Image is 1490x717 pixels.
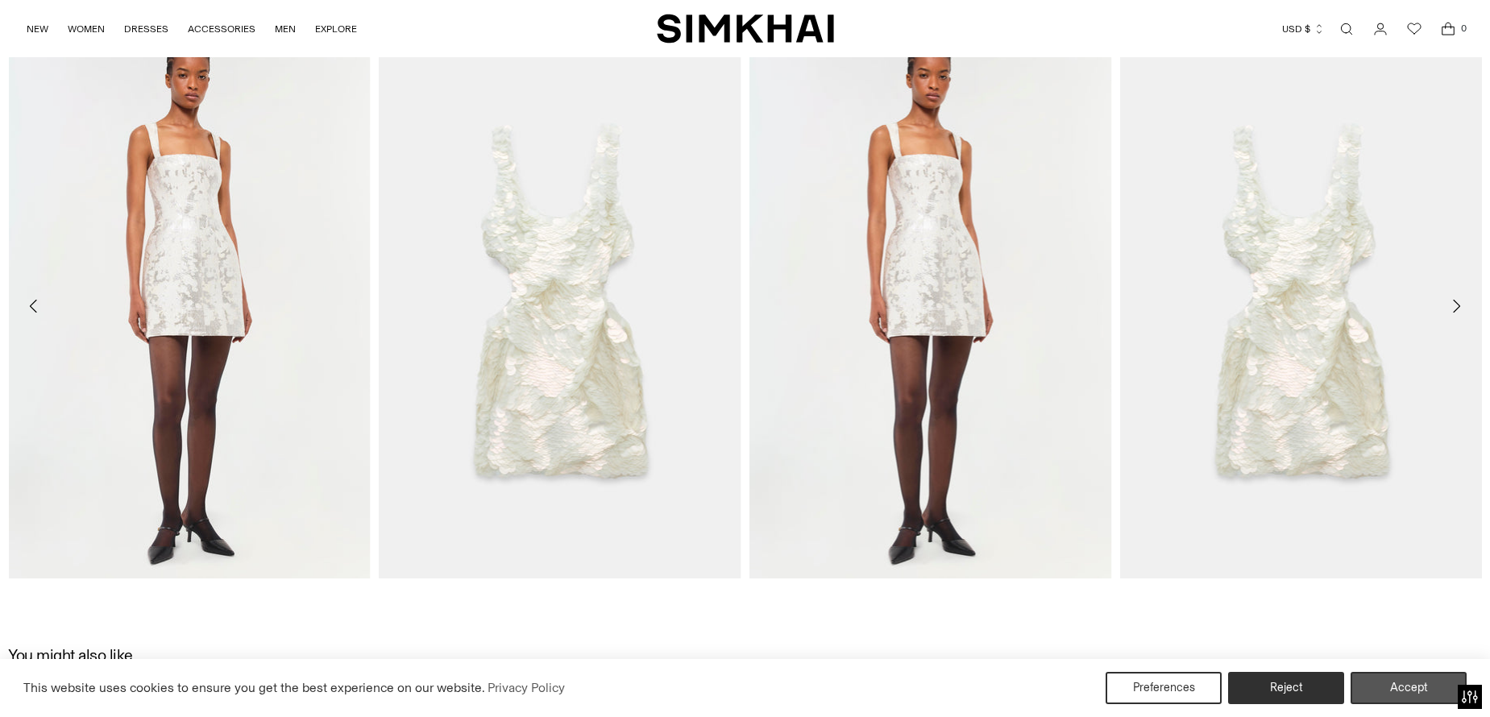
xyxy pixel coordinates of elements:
a: Open search modal [1330,13,1363,45]
a: ACCESSORIES [188,11,255,47]
button: Accept [1351,672,1467,704]
a: MEN [275,11,296,47]
a: Go to the account page [1364,13,1397,45]
a: Open cart modal [1432,13,1464,45]
h2: You might also like [8,646,133,664]
a: EXPLORE [315,11,357,47]
img: Emilie Sequin Mini Dress [379,35,741,578]
iframe: Sign Up via Text for Offers [13,656,162,704]
button: Reject [1228,672,1344,704]
img: Lydia Dress [8,35,371,578]
a: DRESSES [124,11,168,47]
button: Move to previous carousel slide [16,288,52,324]
span: This website uses cookies to ensure you get the best experience on our website. [23,680,485,695]
img: Emilie Sequin Mini Dress [1119,35,1482,578]
a: WOMEN [68,11,105,47]
button: Preferences [1106,672,1222,704]
a: NEW [27,11,48,47]
a: Privacy Policy (opens in a new tab) [485,676,567,700]
img: Lydia Dress [749,35,1112,578]
button: USD $ [1282,11,1325,47]
a: SIMKHAI [657,13,834,44]
span: 0 [1456,21,1471,35]
a: Wishlist [1398,13,1430,45]
button: Move to next carousel slide [1438,288,1474,324]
